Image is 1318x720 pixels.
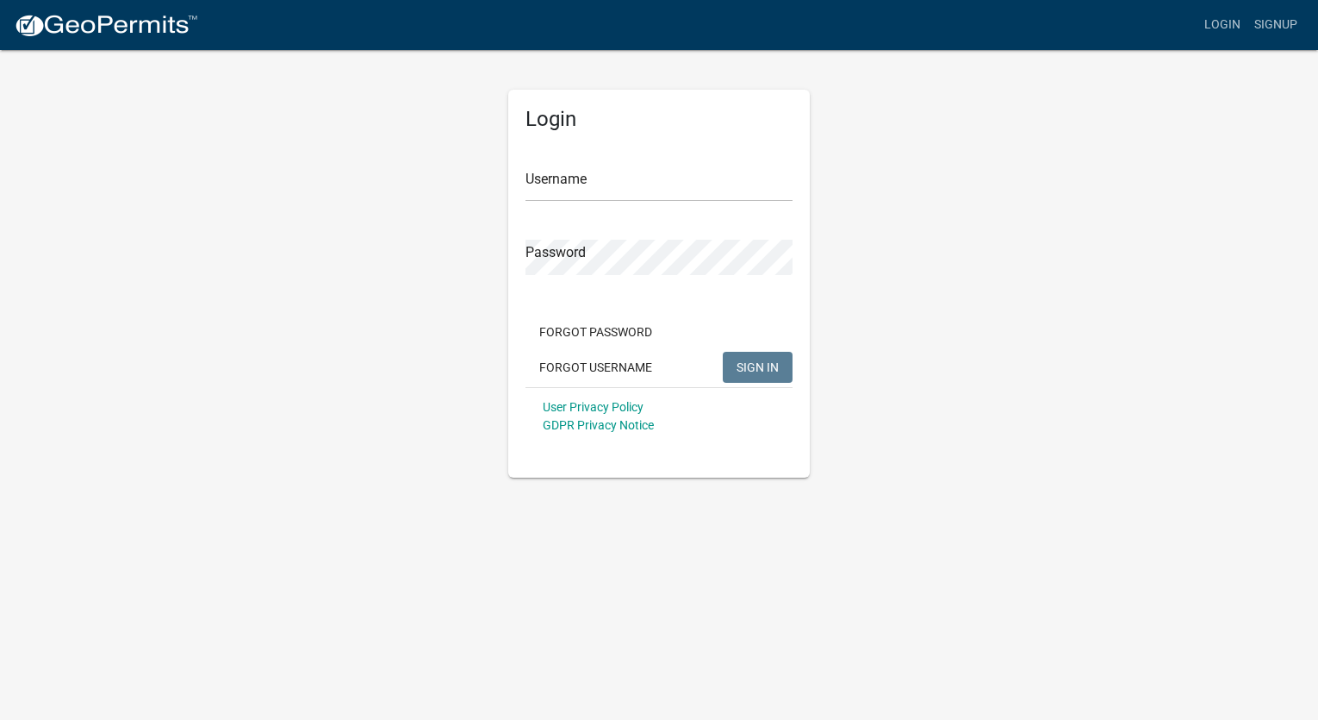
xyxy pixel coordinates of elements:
button: Forgot Password [525,316,666,347]
button: Forgot Username [525,352,666,383]
a: GDPR Privacy Notice [543,418,654,432]
a: User Privacy Policy [543,400,643,414]
button: SIGN IN [723,352,793,383]
span: SIGN IN [737,360,779,373]
a: Signup [1247,9,1304,41]
h5: Login [525,107,793,132]
a: Login [1197,9,1247,41]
